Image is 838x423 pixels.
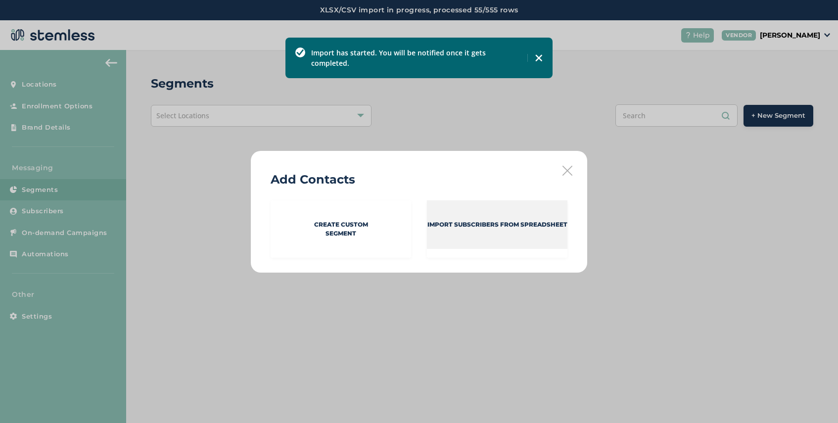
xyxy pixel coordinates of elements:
p: Import Subscribers from spreadsheet [427,220,567,229]
label: Import has started. You will be notified once it gets completed. [311,47,521,68]
img: icon-toast-success-78f41570.svg [295,47,305,57]
p: Create Custom Segment [314,220,368,238]
img: icon-toast-close-54bf22bf.svg [535,54,543,62]
h2: Add Contacts [271,171,355,188]
iframe: Chat Widget [789,376,838,423]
